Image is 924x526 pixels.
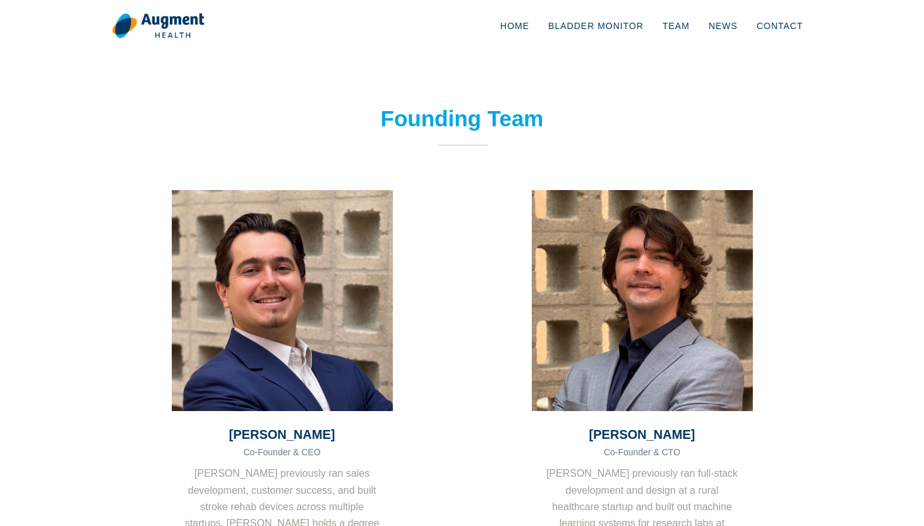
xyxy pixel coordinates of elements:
[172,190,393,411] img: Jared Meyers Headshot
[112,13,205,39] img: logo
[532,427,753,442] h3: [PERSON_NAME]
[172,427,393,442] h3: [PERSON_NAME]
[699,5,747,47] a: News
[604,447,680,457] span: Co-Founder & CTO
[292,105,633,132] h2: Founding Team
[747,5,813,47] a: Contact
[532,190,753,411] img: Stephen Kalinsky Headshot
[243,447,320,457] span: Co-Founder & CEO
[653,5,699,47] a: Team
[491,5,539,47] a: Home
[539,5,653,47] a: Bladder Monitor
